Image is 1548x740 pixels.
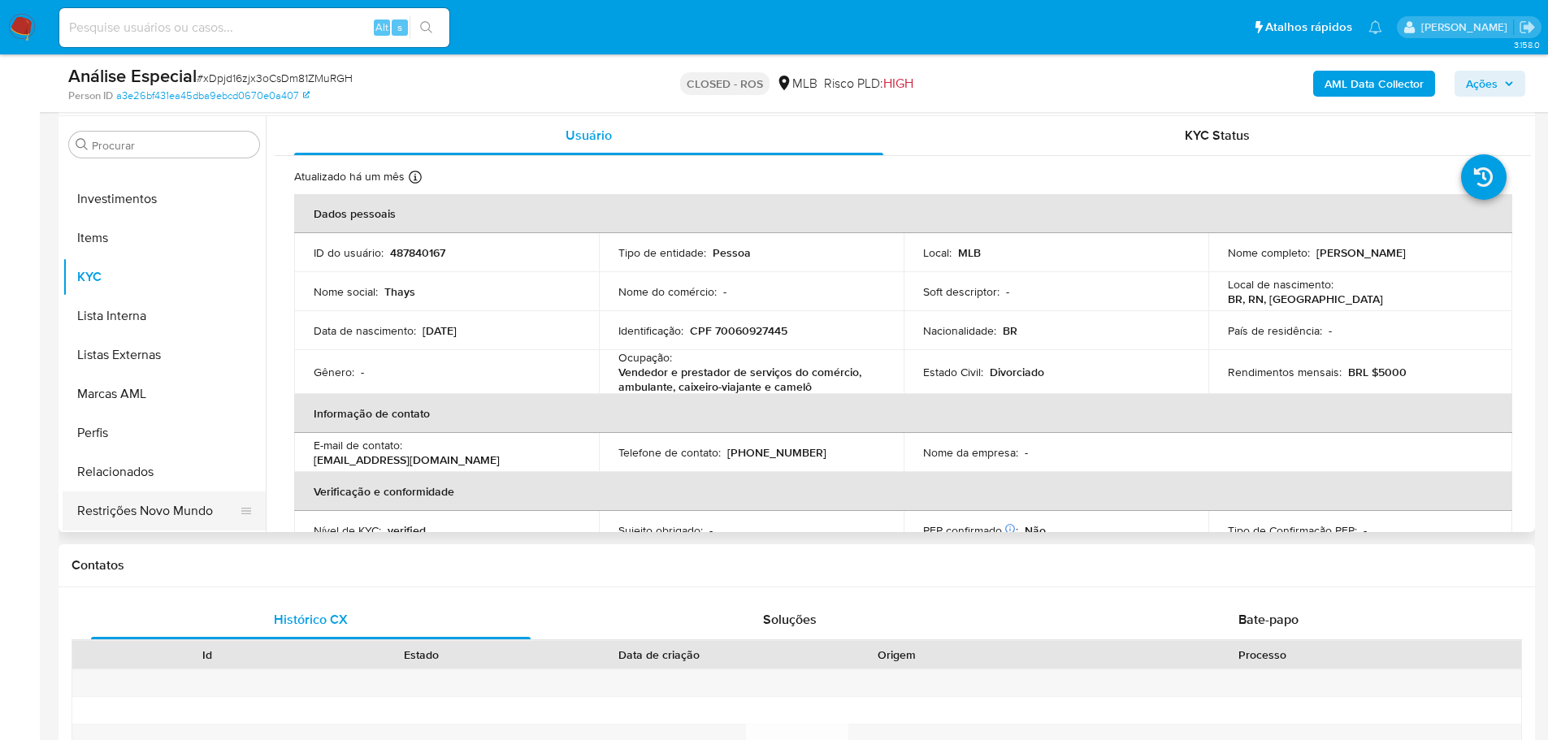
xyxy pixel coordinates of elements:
[314,284,378,299] p: Nome social :
[375,19,388,35] span: Alt
[1329,323,1332,338] p: -
[1228,245,1310,260] p: Nome completo :
[294,169,405,184] p: Atualizado há um mês
[314,523,381,538] p: Nível de KYC :
[1325,71,1424,97] b: AML Data Collector
[63,374,266,413] button: Marcas AML
[274,610,348,629] span: Histórico CX
[1228,277,1333,292] p: Local de nascimento :
[72,557,1522,573] h1: Contatos
[618,245,706,260] p: Tipo de entidade :
[1025,523,1046,538] p: Não
[958,245,981,260] p: MLB
[68,63,197,89] b: Análise Especial
[68,89,113,103] b: Person ID
[92,138,253,153] input: Procurar
[1265,19,1352,36] span: Atalhos rápidos
[1185,126,1250,145] span: KYC Status
[618,445,721,460] p: Telefone de contato :
[314,323,416,338] p: Data de nascimento :
[63,219,266,257] button: Items
[1015,647,1510,663] div: Processo
[713,245,751,260] p: Pessoa
[314,438,402,452] p: E-mail de contato :
[1003,323,1017,338] p: BR
[63,452,266,491] button: Relacionados
[680,72,770,95] p: CLOSED - ROS
[397,19,402,35] span: s
[1228,523,1357,538] p: Tipo de Confirmação PEP :
[923,523,1018,538] p: PEP confirmado :
[618,323,683,338] p: Identificação :
[294,194,1512,233] th: Dados pessoais
[883,74,913,93] span: HIGH
[1348,365,1407,379] p: BRL $5000
[540,647,778,663] div: Data de criação
[116,89,310,103] a: a3e26bf431ea45dba9ebcd0670e0a407
[763,610,817,629] span: Soluções
[314,365,354,379] p: Gênero :
[1228,292,1383,306] p: BR, RN, [GEOGRAPHIC_DATA]
[76,138,89,151] button: Procurar
[923,245,952,260] p: Local :
[709,523,713,538] p: -
[618,350,672,365] p: Ocupação :
[1228,365,1342,379] p: Rendimentos mensais :
[388,523,426,538] p: verified
[923,445,1018,460] p: Nome da empresa :
[410,16,443,39] button: search-icon
[294,472,1512,511] th: Verificação e conformidade
[727,445,826,460] p: [PHONE_NUMBER]
[1519,19,1536,36] a: Sair
[63,413,266,452] button: Perfis
[1364,523,1367,538] p: -
[1228,323,1322,338] p: País de residência :
[618,365,878,394] p: Vendedor e prestador de serviços do comércio, ambulante, caixeiro-viajante e camelô
[618,284,717,299] p: Nome do comércio :
[1466,71,1498,97] span: Ações
[618,523,703,538] p: Sujeito obrigado :
[1421,19,1513,35] p: edgar.zuliani@mercadolivre.com
[314,245,384,260] p: ID do usuário :
[63,491,253,530] button: Restrições Novo Mundo
[723,284,726,299] p: -
[384,284,415,299] p: Thays
[361,365,364,379] p: -
[1238,610,1299,629] span: Bate-papo
[1455,71,1525,97] button: Ações
[63,296,266,335] button: Lista Interna
[1313,71,1435,97] button: AML Data Collector
[1025,445,1028,460] p: -
[112,647,303,663] div: Id
[801,647,992,663] div: Origem
[923,365,983,379] p: Estado Civil :
[1514,38,1540,51] span: 3.158.0
[63,180,266,219] button: Investimentos
[59,17,449,38] input: Pesquise usuários ou casos...
[1368,20,1382,34] a: Notificações
[776,75,817,93] div: MLB
[63,257,266,296] button: KYC
[566,126,612,145] span: Usuário
[326,647,517,663] div: Estado
[1316,245,1406,260] p: [PERSON_NAME]
[197,70,353,86] span: # xDpjd16zjx3oCsDm81ZMuRGH
[1006,284,1009,299] p: -
[923,323,996,338] p: Nacionalidade :
[990,365,1044,379] p: Divorciado
[314,452,500,467] p: [EMAIL_ADDRESS][DOMAIN_NAME]
[824,75,913,93] span: Risco PLD:
[294,394,1512,433] th: Informação de contato
[63,335,266,374] button: Listas Externas
[690,323,787,338] p: CPF 70060927445
[923,284,999,299] p: Soft descriptor :
[390,245,445,260] p: 487840167
[423,323,457,338] p: [DATE]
